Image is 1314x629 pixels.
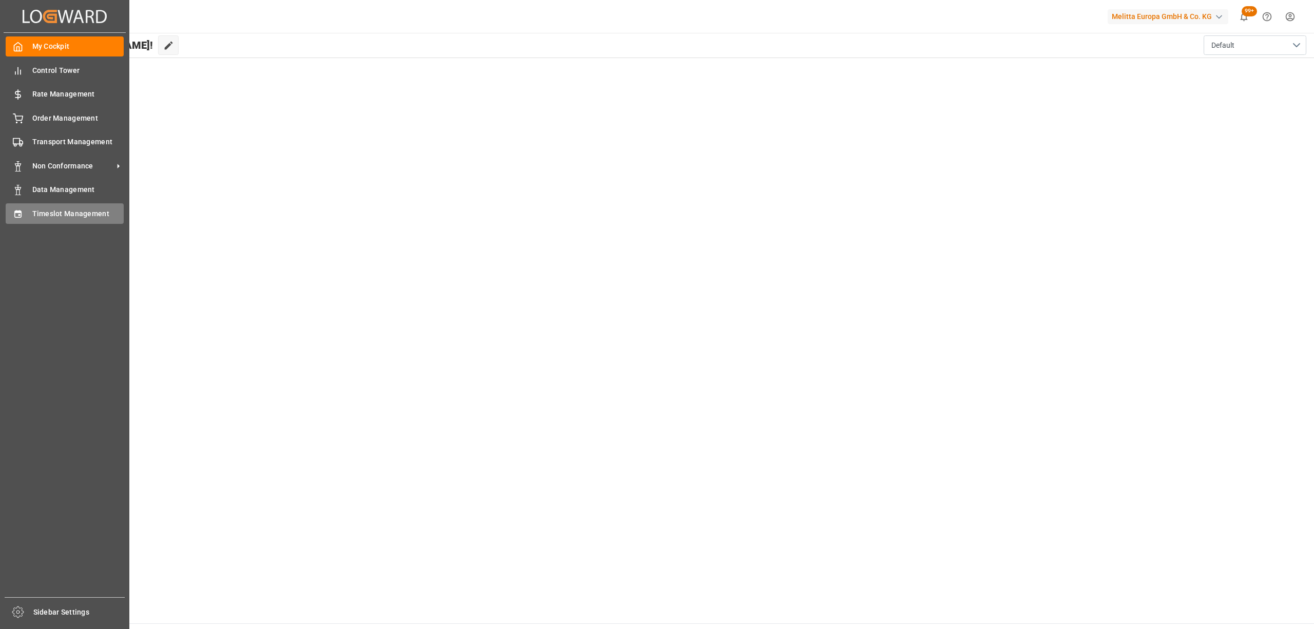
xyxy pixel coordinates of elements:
[32,208,124,219] span: Timeslot Management
[1204,35,1306,55] button: open menu
[1242,6,1257,16] span: 99+
[6,180,124,200] a: Data Management
[32,161,113,171] span: Non Conformance
[32,137,124,147] span: Transport Management
[6,132,124,152] a: Transport Management
[6,84,124,104] a: Rate Management
[1255,5,1279,28] button: Help Center
[1211,40,1234,51] span: Default
[1108,9,1228,24] div: Melitta Europa GmbH & Co. KG
[6,36,124,56] a: My Cockpit
[32,184,124,195] span: Data Management
[1108,7,1232,26] button: Melitta Europa GmbH & Co. KG
[1232,5,1255,28] button: show 100 new notifications
[32,113,124,124] span: Order Management
[33,607,125,618] span: Sidebar Settings
[6,60,124,80] a: Control Tower
[6,203,124,223] a: Timeslot Management
[32,65,124,76] span: Control Tower
[6,108,124,128] a: Order Management
[32,41,124,52] span: My Cockpit
[32,89,124,100] span: Rate Management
